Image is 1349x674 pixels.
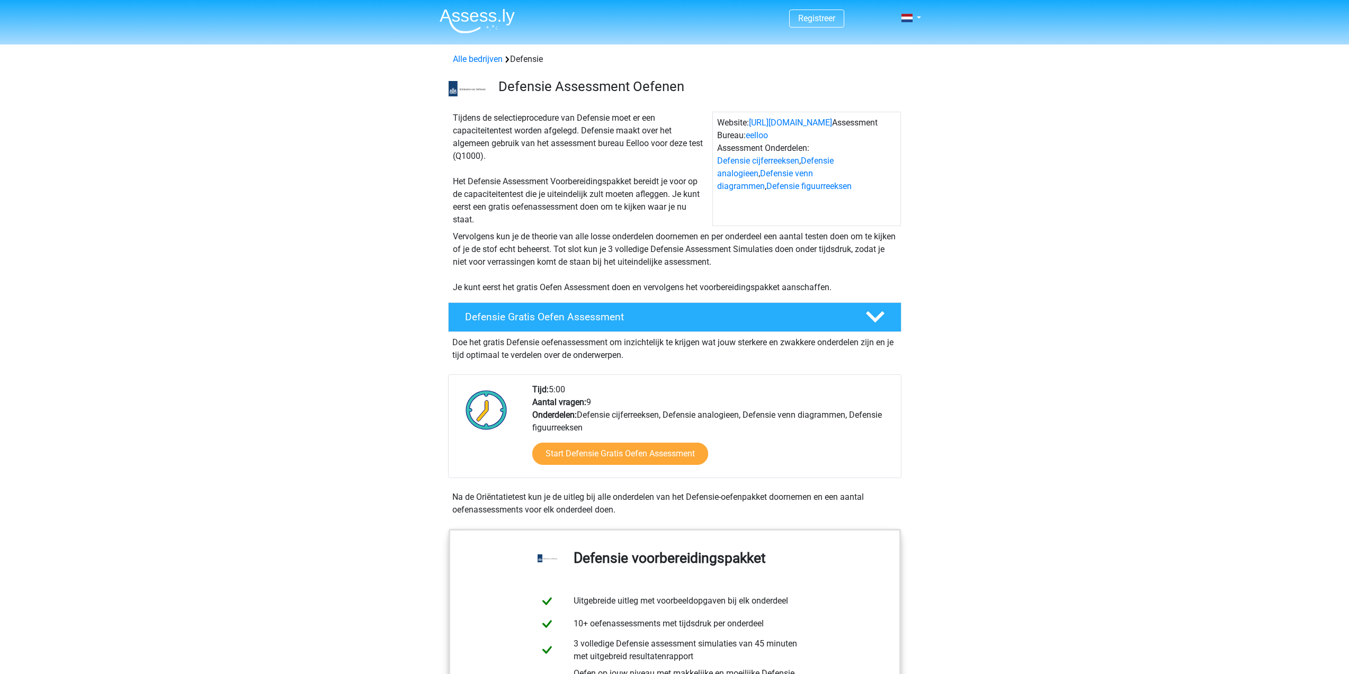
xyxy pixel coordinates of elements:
[448,332,901,362] div: Doe het gratis Defensie oefenassessment om inzichtelijk te krijgen wat jouw sterkere en zwakkere ...
[746,130,768,140] a: eelloo
[798,13,835,23] a: Registreer
[532,410,577,420] b: Onderdelen:
[465,311,848,323] h4: Defensie Gratis Oefen Assessment
[749,118,832,128] a: [URL][DOMAIN_NAME]
[460,383,513,436] img: Klok
[717,156,799,166] a: Defensie cijferreeksen
[766,181,852,191] a: Defensie figuurreeksen
[448,491,901,516] div: Na de Oriëntatietest kun je de uitleg bij alle onderdelen van het Defensie-oefenpakket doornemen ...
[453,54,503,64] a: Alle bedrijven
[449,53,901,66] div: Defensie
[444,302,906,332] a: Defensie Gratis Oefen Assessment
[449,112,712,226] div: Tijdens de selectieprocedure van Defensie moet er een capaciteitentest worden afgelegd. Defensie ...
[498,78,893,95] h3: Defensie Assessment Oefenen
[524,383,900,478] div: 5:00 9 Defensie cijferreeksen, Defensie analogieen, Defensie venn diagrammen, Defensie figuurreeksen
[532,443,708,465] a: Start Defensie Gratis Oefen Assessment
[440,8,515,33] img: Assessly
[449,230,901,294] div: Vervolgens kun je de theorie van alle losse onderdelen doornemen en per onderdeel een aantal test...
[532,384,549,394] b: Tijd:
[717,168,813,191] a: Defensie venn diagrammen
[712,112,901,226] div: Website: Assessment Bureau: Assessment Onderdelen: , , ,
[717,156,834,178] a: Defensie analogieen
[532,397,586,407] b: Aantal vragen:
